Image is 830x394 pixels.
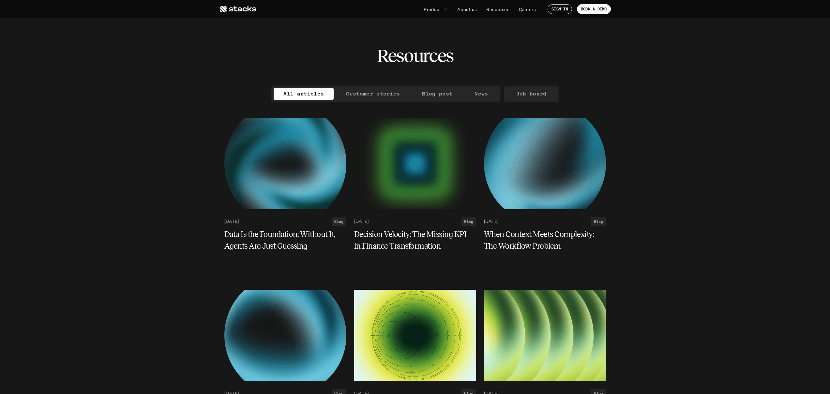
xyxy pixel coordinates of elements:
a: Blog post [412,88,462,100]
p: BOOK A DEMO [581,7,607,11]
a: [DATE]Blog [224,217,346,226]
a: Customer stories [336,88,410,100]
p: All articles [283,89,324,98]
p: Job board [516,89,547,98]
p: [DATE] [224,219,239,224]
p: Careers [519,6,536,13]
a: Job board [506,88,556,100]
a: Decision Velocity: The Missing KPI in Finance Transformation [354,228,476,252]
p: Product [424,6,441,13]
a: All articles [274,88,334,100]
h5: Data Is the Foundation: Without It, Agents Are Just Guessing [224,228,339,252]
h2: Blog [334,219,344,224]
h2: Blog [464,219,474,224]
p: [DATE] [484,219,498,224]
a: Resources [482,3,513,15]
h2: Blog [594,219,603,224]
a: [DATE]Blog [484,217,606,226]
a: SIGN IN [548,4,572,14]
a: Careers [515,3,540,15]
p: Resources [486,6,509,13]
a: BOOK A DEMO [577,4,611,14]
a: Privacy Policy [98,29,126,35]
p: Customer stories [346,89,400,98]
h5: When Context Meets Complexity: The Workflow Problem [484,228,598,252]
p: News [475,89,488,98]
h2: Resources [377,46,453,66]
p: Blog post [422,89,452,98]
p: SIGN IN [551,7,568,11]
a: Data Is the Foundation: Without It, Agents Are Just Guessing [224,228,346,252]
h5: Decision Velocity: The Missing KPI in Finance Transformation [354,228,468,252]
a: When Context Meets Complexity: The Workflow Problem [484,228,606,252]
p: About us [457,6,477,13]
a: About us [453,3,481,15]
a: News [465,88,498,100]
a: [DATE]Blog [354,217,476,226]
p: [DATE] [354,219,369,224]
